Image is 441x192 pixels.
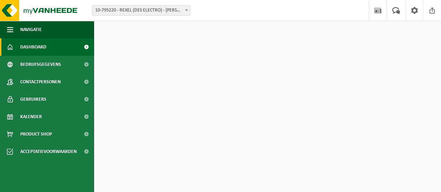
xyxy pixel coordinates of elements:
span: Product Shop [20,125,52,143]
span: Bedrijfsgegevens [20,56,61,73]
span: Dashboard [20,38,46,56]
span: Gebruikers [20,91,46,108]
span: Kalender [20,108,42,125]
span: Navigatie [20,21,42,38]
span: 10-795220 - REXEL (DES ELECTRO) - MOEN [92,5,190,16]
span: 10-795220 - REXEL (DES ELECTRO) - MOEN [92,6,190,15]
span: Acceptatievoorwaarden [20,143,77,160]
span: Contactpersonen [20,73,61,91]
